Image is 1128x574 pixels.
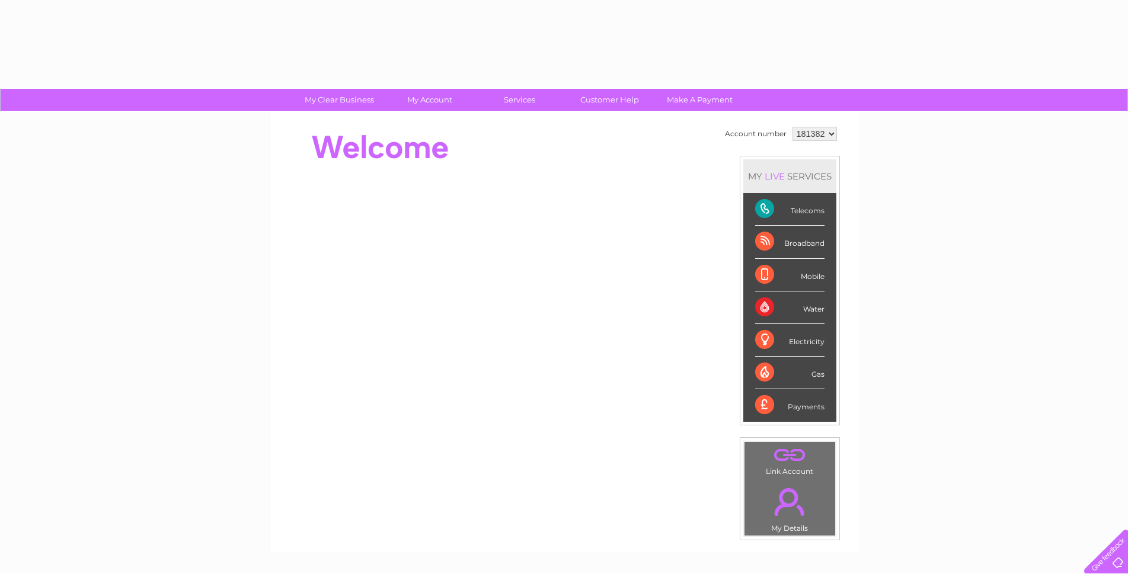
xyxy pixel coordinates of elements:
div: MY SERVICES [743,159,836,193]
div: Broadband [755,226,825,258]
a: . [747,445,832,466]
div: Gas [755,357,825,389]
a: Make A Payment [651,89,749,111]
td: Link Account [744,441,836,479]
a: My Clear Business [290,89,388,111]
a: Customer Help [561,89,659,111]
div: Water [755,291,825,324]
a: Services [471,89,568,111]
div: Electricity [755,324,825,357]
div: Mobile [755,259,825,291]
div: Payments [755,389,825,421]
a: . [747,481,832,522]
div: Telecoms [755,193,825,226]
a: My Account [381,89,478,111]
div: LIVE [762,171,787,182]
td: My Details [744,478,836,536]
td: Account number [722,124,790,144]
